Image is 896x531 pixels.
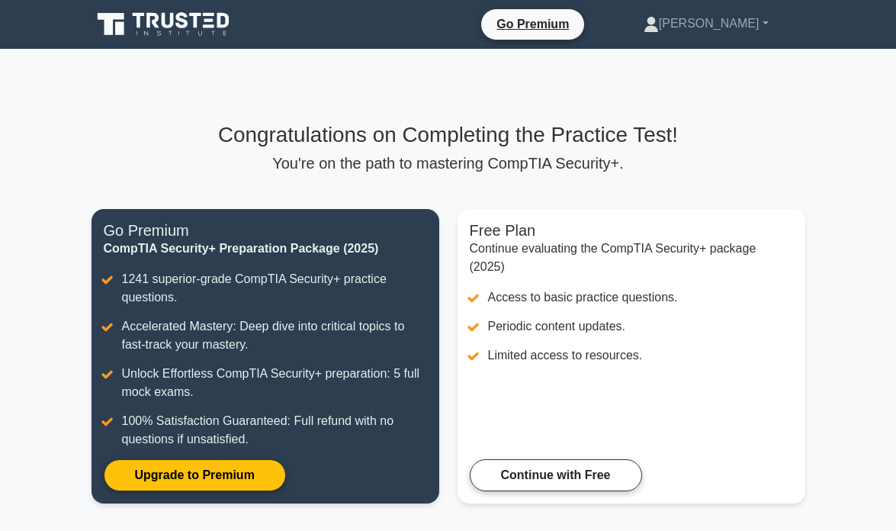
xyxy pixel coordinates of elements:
a: Go Premium [487,14,578,34]
a: Continue with Free [470,459,642,491]
h3: Congratulations on Completing the Practice Test! [92,122,805,147]
a: [PERSON_NAME] [607,8,805,39]
a: Upgrade to Premium [104,459,286,491]
p: You're on the path to mastering CompTIA Security+. [92,154,805,172]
